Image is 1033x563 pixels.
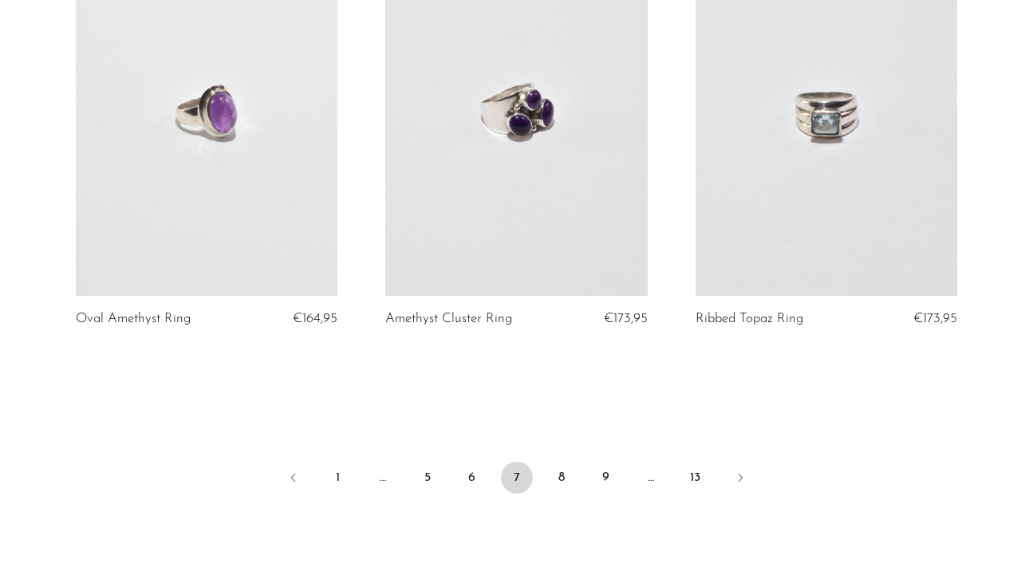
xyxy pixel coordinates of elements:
[680,462,712,494] a: 13
[385,312,512,326] a: Amethyst Cluster Ring
[456,462,488,494] a: 6
[293,312,337,325] span: €164,95
[501,462,533,494] span: 7
[590,462,622,494] a: 9
[367,462,399,494] span: …
[322,462,354,494] a: 1
[412,462,444,494] a: 5
[604,312,648,325] span: €173,95
[278,462,310,497] a: Previous
[724,462,756,497] a: Next
[546,462,578,494] a: 8
[696,312,803,326] a: Ribbed Topaz Ring
[913,312,957,325] span: €173,95
[635,462,667,494] span: …
[76,312,191,326] a: Oval Amethyst Ring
